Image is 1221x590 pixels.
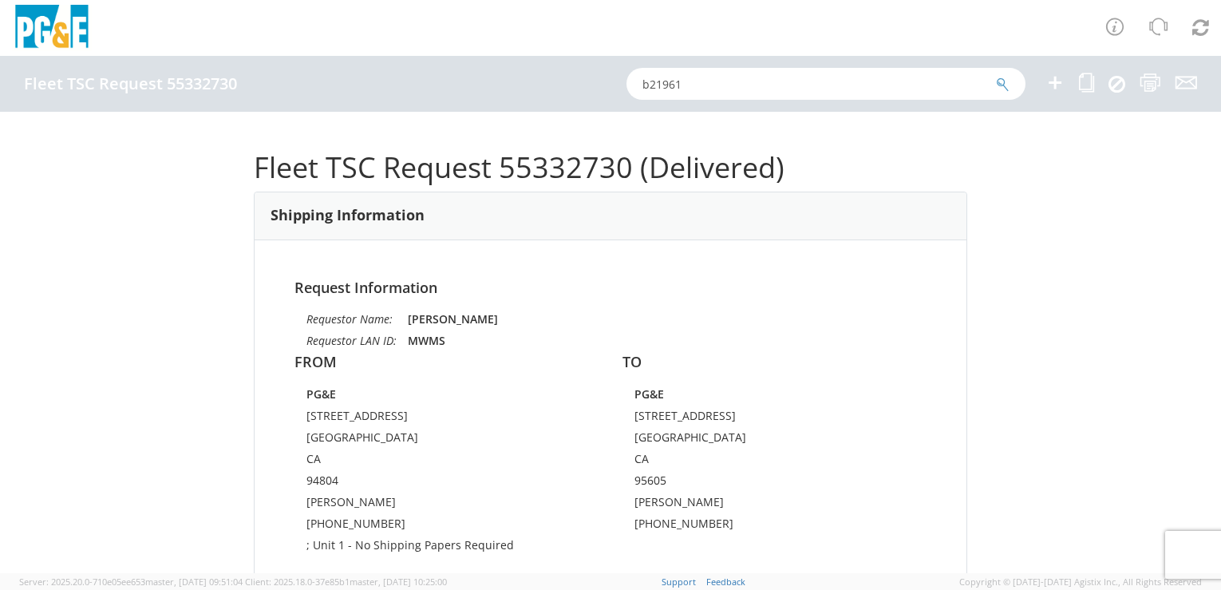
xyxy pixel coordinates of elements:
span: Server: 2025.20.0-710e05ee653 [19,576,243,588]
td: [STREET_ADDRESS] [634,408,880,430]
h4: FROM [294,354,599,370]
td: [PERSON_NAME] [306,494,587,516]
td: 94804 [306,473,587,494]
td: [GEOGRAPHIC_DATA] [634,430,880,451]
td: 95605 [634,473,880,494]
span: master, [DATE] 10:25:00 [350,576,447,588]
strong: MWMS [408,333,445,348]
span: Client: 2025.18.0-37e85b1 [245,576,447,588]
a: Support [662,576,696,588]
strong: [PERSON_NAME] [408,311,498,327]
i: Requestor Name: [306,311,393,327]
td: CA [306,451,587,473]
a: Feedback [706,576,745,588]
img: pge-logo-06675f144f4cfa6a6814.png [12,5,92,52]
input: Shipment, Tracking or Reference Number (at least 4 chars) [626,68,1025,100]
td: CA [634,451,880,473]
h4: TO [622,354,927,370]
span: Copyright © [DATE]-[DATE] Agistix Inc., All Rights Reserved [959,576,1202,588]
span: master, [DATE] 09:51:04 [145,576,243,588]
h4: Fleet TSC Request 55332730 [24,75,237,93]
h4: Request Information [294,280,927,296]
i: Requestor LAN ID: [306,333,397,348]
td: [PHONE_NUMBER] [634,516,880,537]
td: [GEOGRAPHIC_DATA] [306,430,587,451]
td: [STREET_ADDRESS] [306,408,587,430]
strong: PG&E [306,386,336,402]
strong: PG&E [634,386,664,402]
h1: Fleet TSC Request 55332730 (Delivered) [254,152,967,184]
td: ; Unit 1 - No Shipping Papers Required [306,537,587,559]
h3: Shipping Information [271,208,425,224]
td: [PHONE_NUMBER] [306,516,587,537]
td: [PERSON_NAME] [634,494,880,516]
